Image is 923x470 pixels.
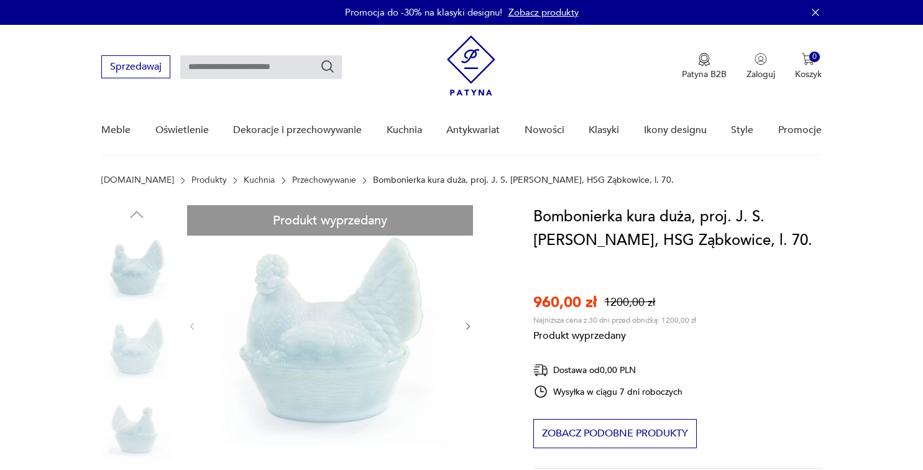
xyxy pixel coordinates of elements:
img: Patyna - sklep z meblami i dekoracjami vintage [447,35,495,96]
button: Patyna B2B [682,53,727,80]
button: Sprzedawaj [101,55,170,78]
div: Dostawa od 0,00 PLN [533,362,682,378]
a: Oświetlenie [155,106,209,154]
a: Klasyki [589,106,619,154]
button: 0Koszyk [795,53,822,80]
div: Wysyłka w ciągu 7 dni roboczych [533,384,682,399]
img: Ikona koszyka [802,53,814,65]
p: Bombonierka kura duża, proj. J. S. [PERSON_NAME], HSG Ząbkowice, l. 70. [373,175,674,185]
p: Patyna B2B [682,68,727,80]
p: 960,00 zł [533,292,597,313]
p: Zaloguj [746,68,775,80]
p: Promocja do -30% na klasyki designu! [345,6,502,19]
p: Koszyk [795,68,822,80]
a: Dekoracje i przechowywanie [233,106,362,154]
h1: Bombonierka kura duża, proj. J. S. [PERSON_NAME], HSG Ząbkowice, l. 70. [533,205,821,252]
p: Najniższa cena z 30 dni przed obniżką: 1200,00 zł [533,315,696,325]
a: Meble [101,106,131,154]
button: Zaloguj [746,53,775,80]
a: [DOMAIN_NAME] [101,175,174,185]
a: Kuchnia [387,106,422,154]
a: Zobacz produkty [508,6,579,19]
a: Przechowywanie [292,175,356,185]
p: 1200,00 zł [604,295,655,310]
img: Ikona medalu [698,53,710,67]
a: Produkty [191,175,227,185]
a: Kuchnia [244,175,275,185]
img: Ikonka użytkownika [755,53,767,65]
a: Antykwariat [446,106,500,154]
a: Ikona medaluPatyna B2B [682,53,727,80]
button: Szukaj [320,59,335,74]
a: Promocje [778,106,822,154]
button: Zobacz podobne produkty [533,419,697,448]
a: Nowości [525,106,564,154]
img: Ikona dostawy [533,362,548,378]
p: Produkt wyprzedany [533,325,696,343]
a: Style [731,106,753,154]
a: Ikony designu [644,106,707,154]
div: 0 [809,52,820,62]
a: Sprzedawaj [101,63,170,72]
